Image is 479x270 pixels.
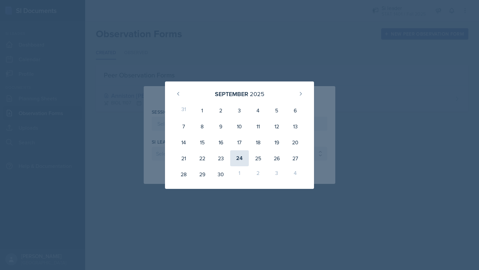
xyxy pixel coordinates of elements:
[193,134,212,150] div: 15
[212,150,230,166] div: 23
[174,166,193,182] div: 28
[249,150,267,166] div: 25
[212,102,230,118] div: 2
[249,134,267,150] div: 18
[230,102,249,118] div: 3
[249,166,267,182] div: 2
[230,134,249,150] div: 17
[286,150,305,166] div: 27
[193,150,212,166] div: 22
[174,134,193,150] div: 14
[250,89,264,98] div: 2025
[267,134,286,150] div: 19
[212,134,230,150] div: 16
[174,150,193,166] div: 21
[193,166,212,182] div: 29
[193,102,212,118] div: 1
[174,102,193,118] div: 31
[286,134,305,150] div: 20
[230,150,249,166] div: 24
[286,166,305,182] div: 4
[249,118,267,134] div: 11
[267,118,286,134] div: 12
[212,118,230,134] div: 9
[267,166,286,182] div: 3
[267,150,286,166] div: 26
[267,102,286,118] div: 5
[193,118,212,134] div: 8
[286,102,305,118] div: 6
[230,166,249,182] div: 1
[286,118,305,134] div: 13
[212,166,230,182] div: 30
[230,118,249,134] div: 10
[249,102,267,118] div: 4
[174,118,193,134] div: 7
[215,89,248,98] div: September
